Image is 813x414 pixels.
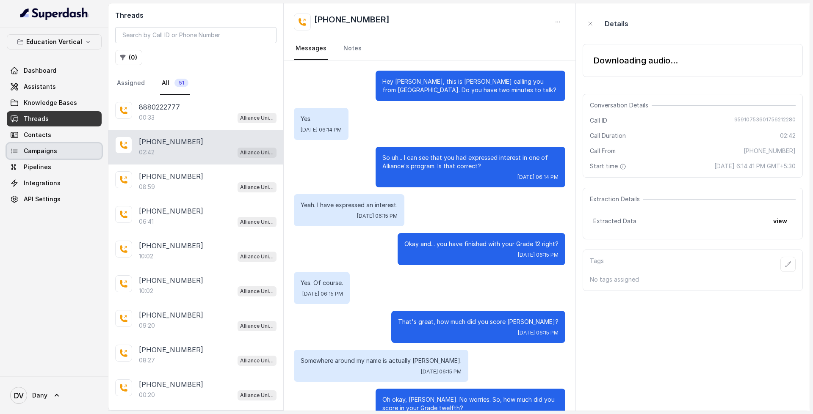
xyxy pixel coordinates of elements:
p: 10:02 [139,287,153,295]
p: 06:41 [139,217,154,226]
p: Tags [590,257,604,272]
p: Alliance University - Outbound Call Assistant [240,391,274,400]
a: Dany [7,384,102,407]
p: Yes. Of course. [301,279,343,287]
p: 09:20 [139,321,155,330]
span: Campaigns [24,147,57,155]
a: Notes [342,37,363,60]
span: Call Duration [590,132,626,140]
nav: Tabs [294,37,565,60]
span: 51 [174,79,188,87]
p: Yes. [301,115,342,123]
span: Call ID [590,116,607,125]
span: 02:42 [780,132,796,140]
p: Alliance University - Outbound Call Assistant [240,148,274,157]
h2: [PHONE_NUMBER] [314,14,390,30]
span: Call From [590,147,616,155]
p: 08:27 [139,356,155,365]
a: Pipelines [7,159,102,175]
p: 10:02 [139,252,153,260]
span: Start time [590,162,628,170]
p: [PHONE_NUMBER] [139,241,203,251]
p: Details [605,19,628,29]
p: Oh okay, [PERSON_NAME]. No worries. So, how much did you score in your Grade twelfth? [382,395,559,412]
a: All51 [160,72,190,95]
h2: Threads [115,10,277,20]
span: Assistants [24,82,56,91]
span: 95910753601756212280 [734,116,796,125]
p: Alliance University - Outbound Call Assistant [240,183,274,192]
span: Pipelines [24,163,51,171]
a: Threads [7,111,102,126]
a: API Settings [7,192,102,207]
span: Extracted Data [593,217,636,225]
span: Threads [24,115,49,123]
p: [PHONE_NUMBER] [139,345,203,355]
a: Assigned [115,72,147,95]
a: Assistants [7,79,102,94]
p: Alliance University - Outbound Call Assistant [240,287,274,296]
img: light.svg [20,7,88,20]
a: Contacts [7,127,102,143]
p: [PHONE_NUMBER] [139,137,203,147]
span: [DATE] 06:15 PM [518,252,559,258]
span: [PHONE_NUMBER] [744,147,796,155]
p: [PHONE_NUMBER] [139,310,203,320]
input: Search by Call ID or Phone Number [115,27,277,43]
span: Dany [32,391,47,400]
span: Extraction Details [590,195,643,203]
p: No tags assigned [590,275,796,284]
p: [PHONE_NUMBER] [139,275,203,285]
p: 02:42 [139,148,155,156]
span: Knowledge Bases [24,99,77,107]
p: Alliance University - Outbound Call Assistant [240,114,274,122]
span: [DATE] 06:15 PM [421,368,462,375]
p: 08:59 [139,183,155,191]
span: Conversation Details [590,101,652,110]
p: Education Vertical [26,37,82,47]
p: 8880222777 [139,102,180,112]
p: That's great, how much did you score [PERSON_NAME]? [398,318,559,326]
a: Integrations [7,175,102,191]
p: [PHONE_NUMBER] [139,171,203,181]
button: view [768,214,792,229]
span: Integrations [24,179,61,187]
p: Alliance University - Outbound Call Assistant [240,322,274,330]
span: [DATE] 06:15 PM [302,291,343,297]
a: Knowledge Bases [7,95,102,110]
span: [DATE] 06:14 PM [301,126,342,133]
p: Okay and... you have finished with your Grade 12 right? [404,240,559,248]
a: Dashboard [7,63,102,78]
nav: Tabs [115,72,277,95]
span: [DATE] 06:15 PM [518,329,559,336]
div: Downloading audio... [593,55,678,66]
p: Alliance University - Outbound Call Assistant [240,252,274,261]
p: So uh... I can see that you had expressed interest in one of Alliance's program. Is that correct? [382,154,559,170]
p: [PHONE_NUMBER] [139,379,203,389]
button: Education Vertical [7,34,102,49]
span: API Settings [24,195,61,203]
span: Dashboard [24,66,56,75]
p: [PHONE_NUMBER] [139,206,203,216]
button: (0) [115,50,142,65]
p: Hey [PERSON_NAME], this is [PERSON_NAME] calling you from [GEOGRAPHIC_DATA]. Do you have two minu... [382,77,559,94]
span: Contacts [24,131,51,139]
p: Yeah. I have expressed an interest. [301,201,398,209]
p: 00:20 [139,391,155,399]
span: [DATE] 06:15 PM [357,213,398,219]
p: Somewhere around my name is actually [PERSON_NAME]. [301,356,462,365]
a: Messages [294,37,328,60]
p: Alliance University - Outbound Call Assistant [240,356,274,365]
span: [DATE] 06:14 PM [517,174,559,181]
text: DV [14,391,24,400]
p: Alliance University - Outbound Call Assistant [240,218,274,226]
a: Campaigns [7,143,102,159]
p: 00:33 [139,113,155,122]
span: [DATE] 6:14:41 PM GMT+5:30 [714,162,796,170]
